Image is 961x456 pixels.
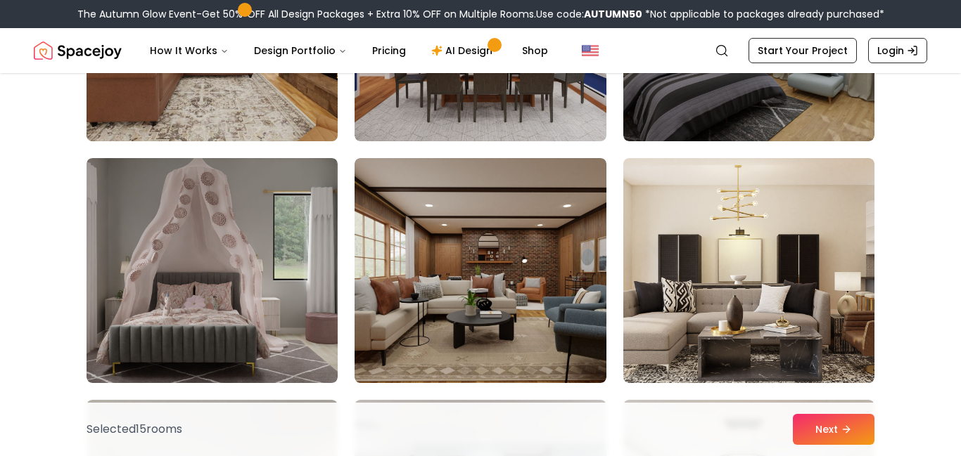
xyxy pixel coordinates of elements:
img: United States [582,42,599,59]
b: AUTUMN50 [584,7,642,21]
a: Login [868,38,927,63]
button: How It Works [139,37,240,65]
a: Spacejoy [34,37,122,65]
nav: Main [139,37,559,65]
span: *Not applicable to packages already purchased* [642,7,884,21]
span: Use code: [536,7,642,21]
img: Spacejoy Logo [34,37,122,65]
a: Shop [511,37,559,65]
img: Room room-49 [87,158,338,383]
p: Selected 15 room s [87,421,182,438]
a: Start Your Project [749,38,857,63]
button: Design Portfolio [243,37,358,65]
nav: Global [34,28,927,73]
a: Pricing [361,37,417,65]
img: Room room-50 [355,158,606,383]
img: Room room-51 [623,158,874,383]
div: The Autumn Glow Event-Get 50% OFF All Design Packages + Extra 10% OFF on Multiple Rooms. [77,7,884,21]
a: AI Design [420,37,508,65]
button: Next [793,414,874,445]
